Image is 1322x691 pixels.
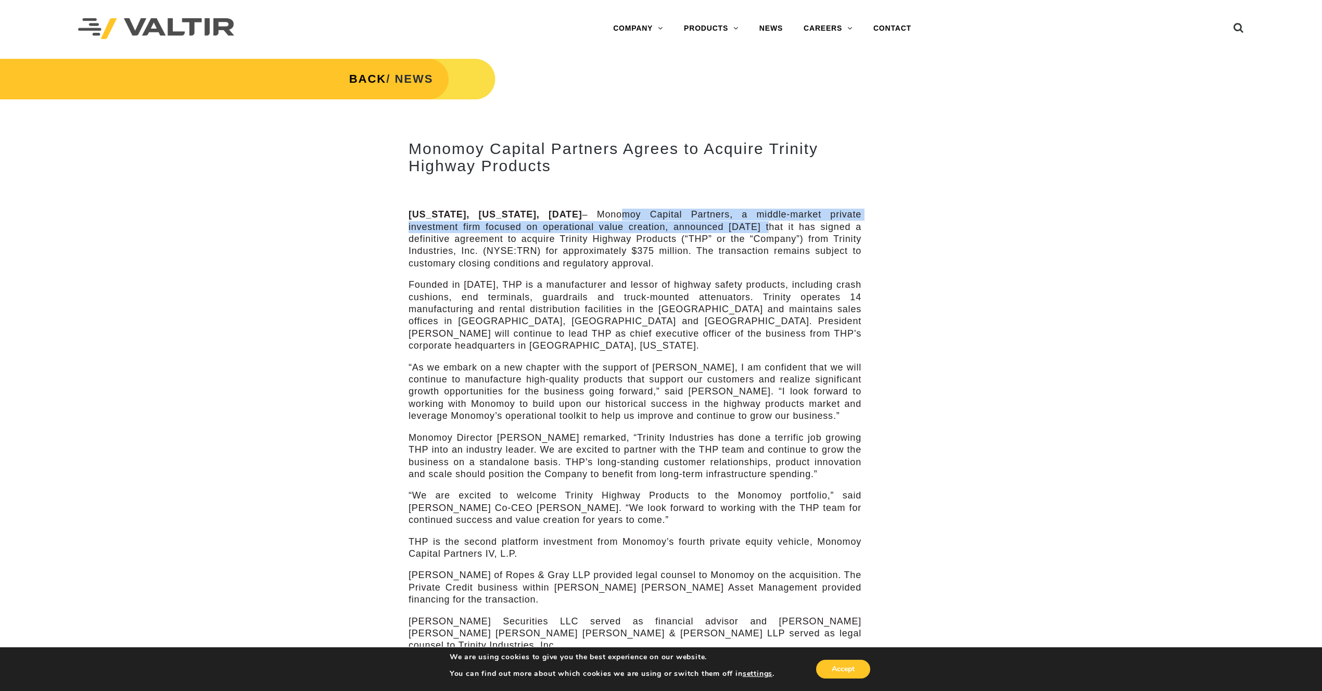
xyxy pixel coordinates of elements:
[863,18,922,39] a: CONTACT
[409,490,861,526] p: “We are excited to welcome Trinity Highway Products to the Monomoy portfolio,” said [PERSON_NAME]...
[450,669,774,679] p: You can find out more about which cookies we are using or switch them off in .
[409,616,861,652] p: [PERSON_NAME] Securities LLC served as financial advisor and [PERSON_NAME] [PERSON_NAME] [PERSON_...
[409,209,582,220] strong: [US_STATE], [US_STATE], [DATE]
[409,569,861,606] p: [PERSON_NAME] of Ropes & Gray LLP provided legal counsel to Monomoy on the acquisition. The Priva...
[409,432,861,481] p: Monomoy Director [PERSON_NAME] remarked, “Trinity Industries has done a terrific job growing THP ...
[78,18,234,40] img: Valtir
[603,18,673,39] a: COMPANY
[450,652,774,662] p: We are using cookies to give you the best experience on our website.
[743,669,772,679] button: settings
[793,18,863,39] a: CAREERS
[816,660,870,679] button: Accept
[749,18,793,39] a: NEWS
[409,536,861,560] p: THP is the second platform investment from Monomoy’s fourth private equity vehicle, Monomoy Capit...
[349,72,387,85] a: BACK
[673,18,749,39] a: PRODUCTS
[409,140,861,174] h2: Monomoy Capital Partners Agrees to Acquire Trinity Highway Products
[409,209,861,270] p: – Monomoy Capital Partners, a middle-market private investment firm focused on operational value ...
[349,72,434,85] strong: / NEWS
[409,362,861,423] p: “As we embark on a new chapter with the support of [PERSON_NAME], I am confident that we will con...
[409,279,861,352] p: Founded in [DATE], THP is a manufacturer and lessor of highway safety products, including crash c...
